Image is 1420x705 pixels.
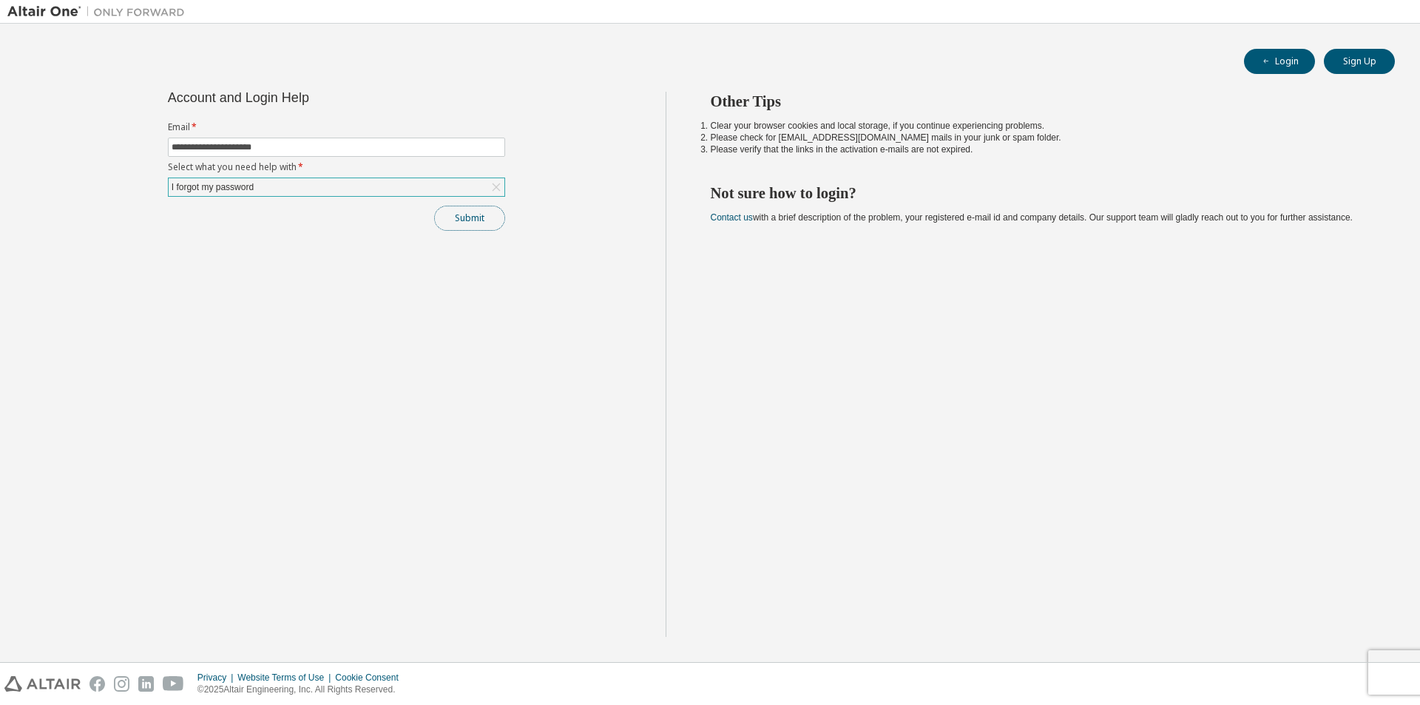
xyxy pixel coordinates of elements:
[711,132,1369,144] li: Please check for [EMAIL_ADDRESS][DOMAIN_NAME] mails in your junk or spam folder.
[163,676,184,692] img: youtube.svg
[197,684,408,696] p: © 2025 Altair Engineering, Inc. All Rights Reserved.
[168,121,505,133] label: Email
[197,672,237,684] div: Privacy
[114,676,129,692] img: instagram.svg
[711,212,753,223] a: Contact us
[169,179,256,195] div: I forgot my password
[1324,49,1395,74] button: Sign Up
[237,672,335,684] div: Website Terms of Use
[711,183,1369,203] h2: Not sure how to login?
[1244,49,1315,74] button: Login
[169,178,504,196] div: I forgot my password
[711,120,1369,132] li: Clear your browser cookies and local storage, if you continue experiencing problems.
[711,144,1369,155] li: Please verify that the links in the activation e-mails are not expired.
[168,92,438,104] div: Account and Login Help
[168,161,505,173] label: Select what you need help with
[89,676,105,692] img: facebook.svg
[335,672,407,684] div: Cookie Consent
[138,676,154,692] img: linkedin.svg
[711,92,1369,111] h2: Other Tips
[711,212,1353,223] span: with a brief description of the problem, your registered e-mail id and company details. Our suppo...
[434,206,505,231] button: Submit
[4,676,81,692] img: altair_logo.svg
[7,4,192,19] img: Altair One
